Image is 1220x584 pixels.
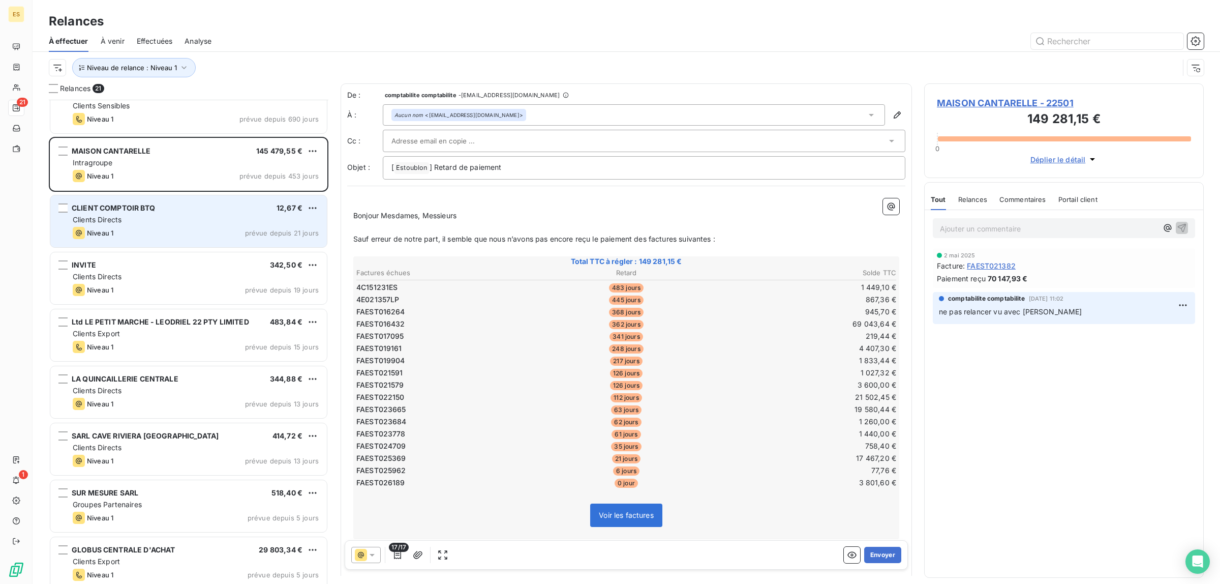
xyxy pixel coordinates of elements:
span: 217 jours [610,357,642,366]
td: 77,76 € [717,465,897,476]
span: Niveau 1 [87,115,113,123]
span: CLIENT COMPTOIR BTQ [72,203,155,212]
span: 2 mai 2025 [944,252,975,258]
span: 341 jours [609,332,643,341]
span: FAEST023665 [356,404,406,415]
span: SARL CAVE RIVIERA [GEOGRAPHIC_DATA] [72,431,219,440]
span: LA QUINCAILLERIE CENTRALE [72,374,178,383]
span: prévue depuis 5 jours [248,571,319,579]
button: Déplier le détail [1027,154,1101,165]
span: - [EMAIL_ADDRESS][DOMAIN_NAME] [459,92,560,98]
span: 483,84 € [270,317,302,326]
td: 17 467,20 € [717,453,897,464]
span: 6 jours [613,466,639,476]
span: 62 jours [611,418,641,427]
td: 3 600,00 € [717,379,897,391]
span: 126 jours [610,369,643,378]
span: prévue depuis 13 jours [245,400,319,408]
td: 758,40 € [717,441,897,452]
span: FAEST025369 [356,453,406,463]
span: SUR MESURE SARL [72,488,138,497]
span: FAEST019161 [356,343,402,354]
span: 63 jours [611,405,642,415]
span: Clients Directs [73,215,121,224]
span: 344,88 € [270,374,302,383]
span: Niveau 1 [87,457,113,465]
span: Ltd LE PETIT MARCHE - LEODRIEL 22 PTY LIMITED [72,317,249,326]
span: Niveau 1 [87,172,113,180]
span: [ [391,163,394,171]
span: Niveau 1 [87,286,113,294]
button: Niveau de relance : Niveau 1 [72,58,196,77]
span: Clients Directs [73,386,121,395]
div: ES [8,6,24,22]
span: 518,40 € [271,488,302,497]
span: 145 479,55 € [256,147,302,155]
span: [DATE] 11:02 [1029,296,1064,302]
span: 112 jours [611,393,642,402]
span: Total TTC à régler : 149 281,15 € [355,256,898,267]
span: 414,72 € [272,431,302,440]
span: Niveau de relance : Niveau 1 [87,64,177,72]
h3: 149 281,15 € [937,110,1191,130]
span: INVITE [72,260,96,269]
th: Solde TTC [717,268,897,278]
span: comptabilite comptabilite [948,294,1025,303]
td: 945,70 € [717,306,897,317]
span: Clients Export [73,329,120,338]
span: 4C151231ES [356,282,398,293]
button: Envoyer [864,547,901,563]
span: 12,67 € [277,203,302,212]
td: 1 449,10 € [717,282,897,293]
span: GLOBUS CENTRALE D'ACHAT [72,545,175,554]
span: prévue depuis 453 jours [239,172,319,180]
span: Niveau 1 [87,229,113,237]
span: Effectuées [137,36,173,46]
span: Niveau 1 [87,400,113,408]
div: grid [49,100,328,584]
span: FAEST021591 [356,368,403,378]
span: FAEST022150 [356,392,405,402]
td: 219,44 € [717,331,897,342]
span: Clients Sensibles [73,101,130,110]
span: De : [347,90,383,100]
td: 19 580,44 € [717,404,897,415]
td: 4 407,30 € [717,343,897,354]
span: Intragroupe [73,158,113,167]
span: 21 jours [612,454,640,463]
span: Clients Directs [73,272,121,281]
td: 3 801,60 € [717,477,897,488]
td: 69 043,64 € [717,318,897,330]
th: Factures échues [356,268,535,278]
span: Bonjour Mesdames, Messieurs [353,211,456,220]
span: 17/17 [389,543,409,552]
span: FAEST025962 [356,465,406,476]
span: 21 [17,98,28,107]
span: 0 [935,144,939,153]
span: FAEST023684 [356,417,407,427]
span: Portail client [1058,195,1097,203]
span: prévue depuis 5 jours [248,514,319,522]
span: 0 jour [615,479,638,488]
span: 1 [19,470,28,479]
span: 21 [93,84,104,93]
span: À venir [101,36,125,46]
span: 61 jours [612,430,640,439]
td: 21 502,45 € [717,392,897,403]
span: Clients Directs [73,443,121,452]
span: Facture : [937,260,965,271]
div: Open Intercom Messenger [1185,549,1210,574]
h3: Relances [49,12,104,31]
span: 248 jours [609,344,643,354]
span: 70 147,93 € [988,273,1028,284]
input: Adresse email en copie ... [391,133,501,149]
label: Cc : [347,136,383,146]
span: MAISON CANTARELLE - 22501 [937,96,1191,110]
a: 21 [8,100,24,116]
span: Relances [60,83,90,94]
span: prévue depuis 13 jours [245,457,319,465]
span: 126 jours [610,381,643,390]
span: FAEST021579 [356,380,404,390]
span: FAEST016264 [356,307,405,317]
span: FAEST024709 [356,441,406,451]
